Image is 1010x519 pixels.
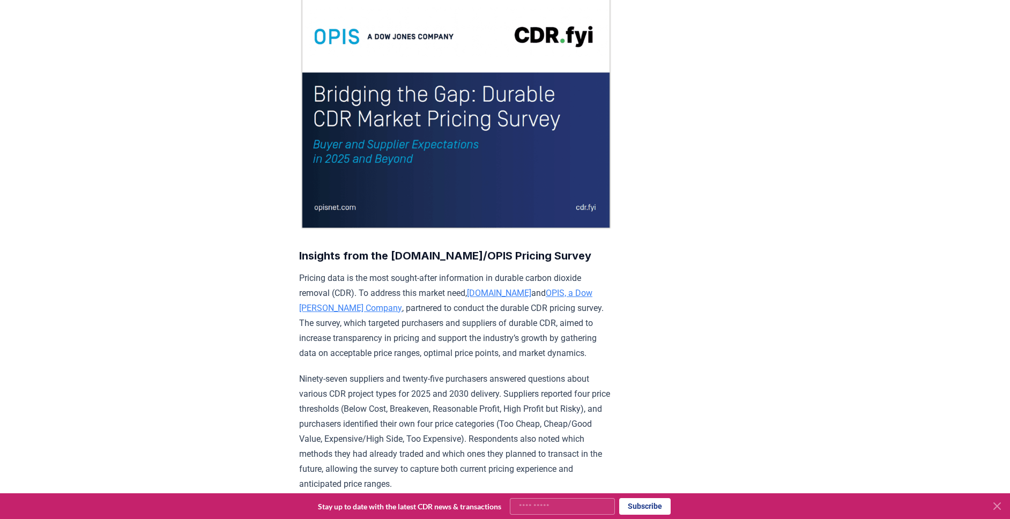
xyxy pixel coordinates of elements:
a: [DOMAIN_NAME] [467,288,531,298]
strong: Insights from the [DOMAIN_NAME]/OPIS Pricing Survey [299,249,591,262]
a: OPIS, a Dow [PERSON_NAME] Company [299,288,592,313]
p: Ninety-seven suppliers and twenty-five purchasers answered questions about various CDR project ty... [299,372,613,492]
p: Pricing data is the most sought-after information in durable carbon dioxide removal (CDR). To add... [299,271,613,361]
